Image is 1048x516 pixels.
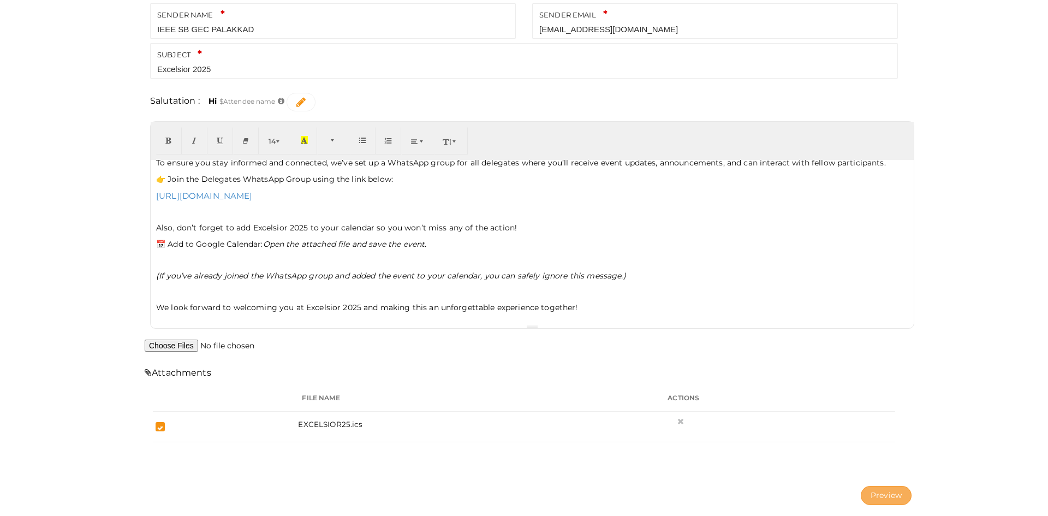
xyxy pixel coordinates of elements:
button: 14 [259,127,292,155]
i: Open the attached file and save the event. [263,239,427,249]
a: [URL][DOMAIN_NAME] [156,191,253,201]
input: Name of Sender [157,22,509,36]
input: Mail Subject [157,62,891,76]
label: SUBJECT [157,48,891,62]
label: SENDER EMAIL [539,8,891,22]
label: Attachments [145,367,211,379]
th: Actions [661,385,895,412]
button: Preview [861,486,912,505]
b: Hi [209,96,217,106]
p: 📅 Add to Google Calendar: [156,239,908,250]
p: To ensure you stay informed and connected, we’ve set up a WhatsApp group for all delegates where ... [156,157,908,168]
i: (If you’ve already joined the WhatsApp group and added the event to your calendar, you can safely... [156,271,626,281]
p: 👉 Join the Delegates WhatsApp Group using the link below: [156,174,908,185]
p: Also, don’t forget to add Excelsior 2025 to your calendar so you won’t miss any of the action! [156,222,908,233]
span: 14 [269,137,276,145]
label: SENDER NAME [157,8,509,22]
td: EXCELSIOR25.ics [295,411,661,442]
p: We look forward to welcoming you at Excelsior 2025 and making this an unforgettable experience to... [156,302,908,313]
th: File name [295,385,661,412]
small: $Attendee name [219,97,276,105]
label: Salutation : [150,95,200,108]
input: Email of sender [539,22,891,36]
